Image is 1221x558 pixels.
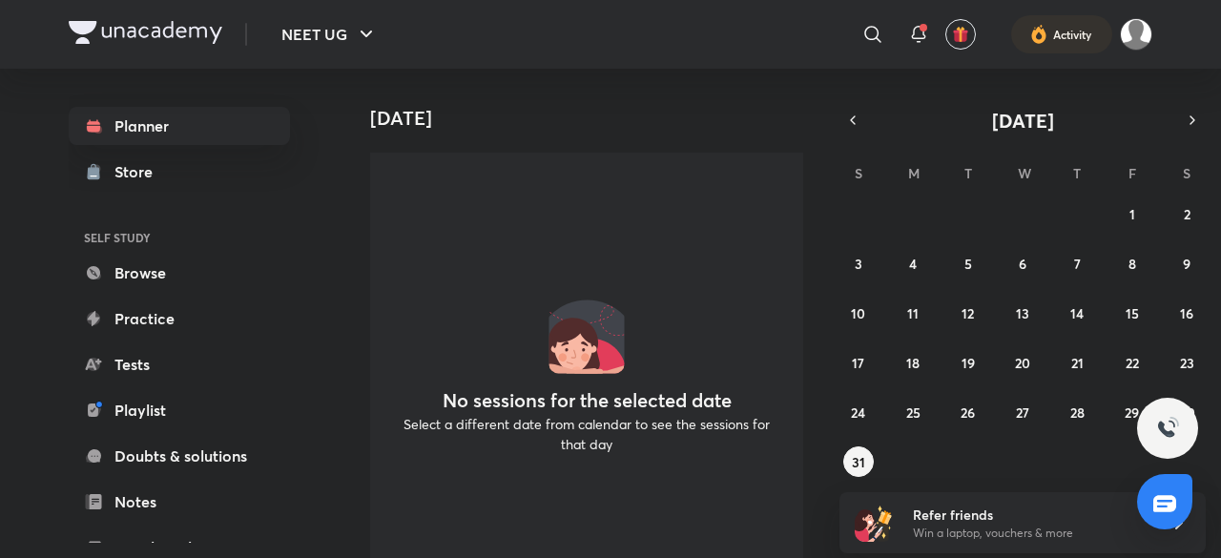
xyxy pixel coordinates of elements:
button: August 30, 2025 [1171,397,1202,427]
a: Company Logo [69,21,222,49]
button: August 1, 2025 [1117,198,1148,229]
a: Practice [69,300,290,338]
button: August 18, 2025 [898,347,928,378]
abbr: August 2, 2025 [1184,205,1190,223]
abbr: August 15, 2025 [1126,304,1139,322]
button: August 25, 2025 [898,397,928,427]
abbr: August 13, 2025 [1016,304,1029,322]
p: Win a laptop, vouchers & more [913,525,1148,542]
button: August 21, 2025 [1062,347,1092,378]
abbr: Sunday [855,164,862,182]
img: activity [1030,23,1047,46]
abbr: August 26, 2025 [961,403,975,422]
div: Store [114,160,164,183]
button: August 28, 2025 [1062,397,1092,427]
button: August 10, 2025 [843,298,874,328]
abbr: August 30, 2025 [1179,403,1195,422]
abbr: Thursday [1073,164,1081,182]
img: Company Logo [69,21,222,44]
img: ttu [1156,417,1179,440]
abbr: August 14, 2025 [1070,304,1084,322]
abbr: August 7, 2025 [1074,255,1081,273]
abbr: Saturday [1183,164,1190,182]
abbr: August 24, 2025 [851,403,865,422]
abbr: August 11, 2025 [907,304,919,322]
button: [DATE] [866,107,1179,134]
abbr: August 16, 2025 [1180,304,1193,322]
abbr: August 17, 2025 [852,354,864,372]
abbr: August 4, 2025 [909,255,917,273]
abbr: August 5, 2025 [964,255,972,273]
h6: Refer friends [913,505,1148,525]
abbr: August 3, 2025 [855,255,862,273]
button: August 11, 2025 [898,298,928,328]
abbr: Tuesday [964,164,972,182]
p: Select a different date from calendar to see the sessions for that day [393,414,780,454]
abbr: August 20, 2025 [1015,354,1030,372]
button: August 4, 2025 [898,248,928,279]
img: Aman raj [1120,18,1152,51]
button: August 24, 2025 [843,397,874,427]
button: August 14, 2025 [1062,298,1092,328]
button: August 27, 2025 [1007,397,1038,427]
abbr: Wednesday [1018,164,1031,182]
a: Browse [69,254,290,292]
button: August 2, 2025 [1171,198,1202,229]
abbr: August 21, 2025 [1071,354,1084,372]
button: August 22, 2025 [1117,347,1148,378]
abbr: August 6, 2025 [1019,255,1026,273]
button: August 23, 2025 [1171,347,1202,378]
button: August 31, 2025 [843,446,874,477]
a: Tests [69,345,290,383]
abbr: August 18, 2025 [906,354,920,372]
a: Playlist [69,391,290,429]
abbr: August 22, 2025 [1126,354,1139,372]
button: August 9, 2025 [1171,248,1202,279]
a: Notes [69,483,290,521]
button: August 29, 2025 [1117,397,1148,427]
abbr: August 19, 2025 [962,354,975,372]
abbr: August 1, 2025 [1129,205,1135,223]
a: Store [69,153,290,191]
button: NEET UG [270,15,389,53]
button: August 13, 2025 [1007,298,1038,328]
abbr: August 29, 2025 [1125,403,1139,422]
button: August 20, 2025 [1007,347,1038,378]
button: August 17, 2025 [843,347,874,378]
abbr: August 10, 2025 [851,304,865,322]
button: August 12, 2025 [953,298,983,328]
button: August 5, 2025 [953,248,983,279]
button: August 7, 2025 [1062,248,1092,279]
abbr: August 9, 2025 [1183,255,1190,273]
button: August 15, 2025 [1117,298,1148,328]
img: avatar [952,26,969,43]
h4: [DATE] [370,107,818,130]
abbr: Friday [1128,164,1136,182]
abbr: August 8, 2025 [1128,255,1136,273]
abbr: August 25, 2025 [906,403,921,422]
button: August 19, 2025 [953,347,983,378]
button: August 26, 2025 [953,397,983,427]
button: August 3, 2025 [843,248,874,279]
button: August 16, 2025 [1171,298,1202,328]
a: Doubts & solutions [69,437,290,475]
img: referral [855,504,893,542]
abbr: August 27, 2025 [1016,403,1029,422]
h4: No sessions for the selected date [443,389,732,412]
button: August 8, 2025 [1117,248,1148,279]
abbr: Monday [908,164,920,182]
img: No events [548,298,625,374]
abbr: August 12, 2025 [962,304,974,322]
h6: SELF STUDY [69,221,290,254]
abbr: August 31, 2025 [852,453,865,471]
button: August 6, 2025 [1007,248,1038,279]
button: avatar [945,19,976,50]
a: Planner [69,107,290,145]
span: [DATE] [992,108,1054,134]
abbr: August 23, 2025 [1180,354,1194,372]
abbr: August 28, 2025 [1070,403,1085,422]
